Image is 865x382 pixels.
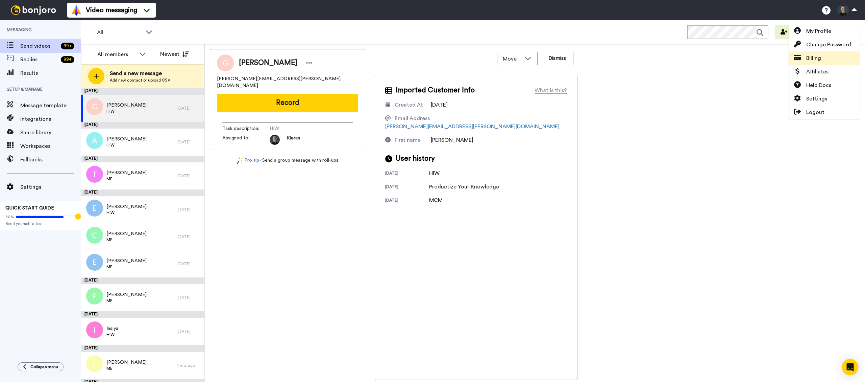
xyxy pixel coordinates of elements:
[806,95,827,103] span: Settings
[177,329,201,334] div: [DATE]
[106,203,147,210] span: [PERSON_NAME]
[86,321,103,338] img: i.png
[806,27,831,35] span: My Profile
[81,122,204,129] div: [DATE]
[30,364,58,369] span: Collapse menu
[806,41,851,49] span: Change Password
[106,298,147,304] span: ME
[177,207,201,212] div: [DATE]
[431,102,448,108] span: [DATE]
[431,137,473,143] span: [PERSON_NAME]
[86,227,103,244] img: c.png
[81,156,204,162] div: [DATE]
[396,85,475,95] span: Imported Customer Info
[81,277,204,284] div: [DATE]
[5,214,14,220] span: 80%
[287,135,300,145] span: Kieran
[106,366,147,371] span: ME
[217,54,234,71] img: Image of Gasper
[86,98,103,115] img: g.png
[106,210,147,216] span: HIW
[806,68,829,76] span: Affiliates
[5,206,54,210] span: QUICK START GUIDE
[106,325,118,332] span: Insiya
[106,264,147,270] span: ME
[61,56,74,63] div: 99 +
[18,362,64,371] button: Collapse menu
[177,234,201,240] div: [DATE]
[106,257,147,264] span: [PERSON_NAME]
[789,92,860,106] a: Settings
[20,102,81,110] span: Message template
[396,154,435,164] span: User history
[86,5,137,15] span: Video messaging
[429,169,463,177] div: HIW
[222,135,270,145] span: Assigned to:
[86,355,103,372] img: l.png
[106,332,118,337] span: HIW
[177,106,201,111] div: [DATE]
[385,171,429,177] div: [DATE]
[97,28,142,37] span: All
[75,214,81,220] div: Tooltip anchor
[789,51,860,65] a: Billing
[20,183,81,191] span: Settings
[86,254,103,271] img: e.png
[222,125,270,132] span: Task description :
[20,115,81,123] span: Integrations
[86,288,103,305] img: p.png
[177,139,201,145] div: [DATE]
[86,200,103,217] img: e.png
[20,42,58,50] span: Send videos
[395,136,421,144] div: First name
[775,25,808,39] button: Invite
[81,345,204,352] div: [DATE]
[237,157,259,164] a: Pro tip
[789,65,860,78] a: Affiliates
[541,52,573,65] button: Dismiss
[106,176,147,182] span: ME
[177,261,201,267] div: [DATE]
[239,58,297,68] span: [PERSON_NAME]
[86,166,103,183] img: t.png
[270,125,334,132] span: HIW
[20,129,81,137] span: Share library
[177,173,201,179] div: [DATE]
[106,109,147,114] span: HIW
[210,157,365,164] div: - Send a group message with roll-ups
[20,69,81,77] span: Results
[81,311,204,318] div: [DATE]
[429,196,463,204] div: MCM
[429,183,499,191] div: Productize Your Knowledge
[110,69,170,77] span: Send a new message
[5,221,76,226] span: Send yourself a test
[270,135,280,145] img: 3f1a14f9-785d-410c-b337-117af8dd7ec8-1689083262.jpg
[385,124,560,129] a: [PERSON_NAME][EMAIL_ADDRESS][PERSON_NAME][DOMAIN_NAME]
[86,132,103,149] img: a.png
[81,88,204,95] div: [DATE]
[395,114,430,122] div: Email Address
[8,5,59,15] img: bj-logo-header-white.svg
[842,359,858,375] div: Open Intercom Messenger
[155,47,194,61] button: Newest
[789,38,860,51] a: Change Password
[806,54,821,62] span: Billing
[177,295,201,300] div: [DATE]
[71,5,82,16] img: vm-color.svg
[110,77,170,83] span: Add new contact or upload CSV
[789,78,860,92] a: Help Docs
[789,24,860,38] a: My Profile
[395,101,423,109] div: Created At
[789,106,860,119] a: Logout
[20,55,58,64] span: Replies
[217,75,358,89] span: [PERSON_NAME][EMAIL_ADDRESS][PERSON_NAME][DOMAIN_NAME]
[97,50,136,59] div: All members
[806,108,824,116] span: Logout
[385,184,429,191] div: [DATE]
[385,198,429,204] div: [DATE]
[503,55,521,63] span: Move
[806,81,831,89] span: Help Docs
[177,363,201,368] div: 1 mo. ago
[106,102,147,109] span: [PERSON_NAME]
